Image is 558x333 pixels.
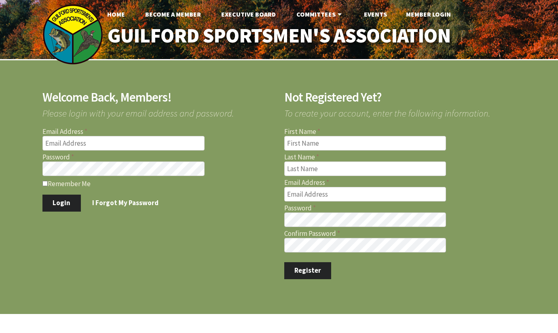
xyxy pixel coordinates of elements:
[284,104,516,118] span: To create your account, enter the following information.
[284,161,446,176] input: Last Name
[357,6,393,22] a: Events
[284,187,446,201] input: Email Address
[284,205,516,212] label: Password
[42,136,205,151] input: Email Address
[284,136,446,151] input: First Name
[284,262,332,279] button: Register
[215,6,282,22] a: Executive Board
[91,19,468,53] a: Guilford Sportsmen's Association
[42,154,274,161] label: Password
[284,128,516,135] label: First Name
[399,6,457,22] a: Member Login
[290,6,350,22] a: Committees
[42,179,274,187] label: Remember Me
[139,6,207,22] a: Become A Member
[42,104,274,118] span: Please login with your email address and password.
[284,154,516,161] label: Last Name
[284,91,516,104] h2: Not Registered Yet?
[82,195,169,212] a: I Forgot My Password
[284,179,516,186] label: Email Address
[42,128,274,135] label: Email Address
[42,4,103,65] img: logo_sm.png
[42,181,48,186] input: Remember Me
[42,91,274,104] h2: Welcome Back, Members!
[284,230,516,237] label: Confirm Password
[101,6,131,22] a: Home
[42,195,81,212] button: Login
